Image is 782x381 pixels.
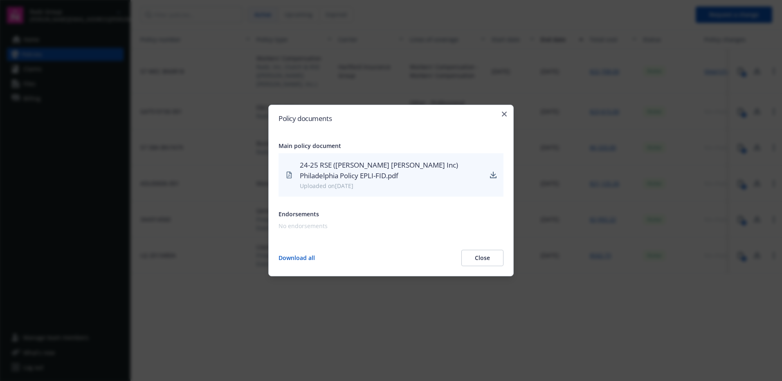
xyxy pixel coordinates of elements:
[279,250,315,266] button: Download all
[490,170,497,180] a: download
[300,160,483,182] div: 24-25 RSE ([PERSON_NAME] [PERSON_NAME] Inc) Philadelphia Policy EPLI-FID.pdf
[300,182,483,190] div: Uploaded on [DATE]
[279,115,503,122] h2: Policy documents
[279,141,503,150] div: Main policy document
[461,250,503,266] button: Close
[279,210,503,218] div: Endorsements
[279,222,500,230] div: No endorsements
